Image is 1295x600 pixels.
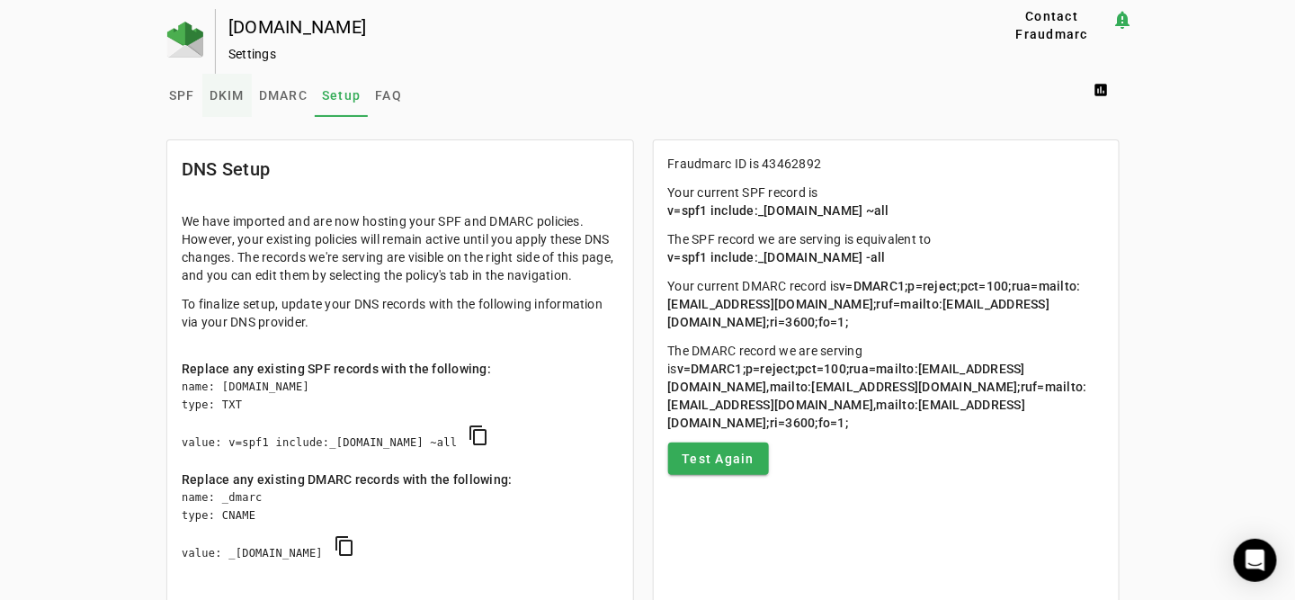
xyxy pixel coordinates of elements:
[169,89,195,102] span: SPF
[668,250,887,264] span: v=spf1 include:_[DOMAIN_NAME] -all
[162,74,202,117] a: SPF
[202,74,252,117] a: DKIM
[323,524,366,568] button: copy DMARC
[1112,9,1133,31] mat-icon: notification_important
[315,74,368,117] a: Setup
[210,89,245,102] span: DKIM
[683,450,755,468] span: Test Again
[182,488,619,581] div: name: _dmarc type: CNAME value: _[DOMAIN_NAME]
[322,89,361,102] span: Setup
[182,212,619,284] p: We have imported and are now hosting your SPF and DMARC policies. However, your existing policies...
[668,155,1105,173] p: Fraudmarc ID is 43462892
[182,295,619,331] p: To finalize setup, update your DNS records with the following information via your DNS provider.
[668,203,890,218] span: v=spf1 include:_[DOMAIN_NAME] ~all
[368,74,409,117] a: FAQ
[668,362,1087,430] span: v=DMARC1;p=reject;pct=100;rua=mailto:[EMAIL_ADDRESS][DOMAIN_NAME],mailto:[EMAIL_ADDRESS][DOMAIN_N...
[182,470,619,488] div: Replace any existing DMARC records with the following:
[668,277,1105,331] p: Your current DMARC record is
[182,360,619,378] div: Replace any existing SPF records with the following:
[668,342,1105,432] p: The DMARC record we are serving is
[668,230,1105,266] p: The SPF record we are serving is equivalent to
[252,74,315,117] a: DMARC
[167,22,203,58] img: Fraudmarc Logo
[668,184,1105,219] p: Your current SPF record is
[182,155,270,184] mat-card-title: DNS Setup
[228,18,935,36] div: [DOMAIN_NAME]
[1234,539,1277,582] div: Open Intercom Messenger
[668,443,770,475] button: Test Again
[228,45,935,63] div: Settings
[993,9,1112,41] button: Contact Fraudmarc
[457,414,500,457] button: copy SPF
[1000,7,1104,43] span: Contact Fraudmarc
[375,89,402,102] span: FAQ
[182,378,619,470] div: name: [DOMAIN_NAME] type: TXT value: v=spf1 include:_[DOMAIN_NAME] ~all
[259,89,308,102] span: DMARC
[668,279,1081,329] span: v=DMARC1;p=reject;pct=100;rua=mailto:[EMAIL_ADDRESS][DOMAIN_NAME];ruf=mailto:[EMAIL_ADDRESS][DOMA...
